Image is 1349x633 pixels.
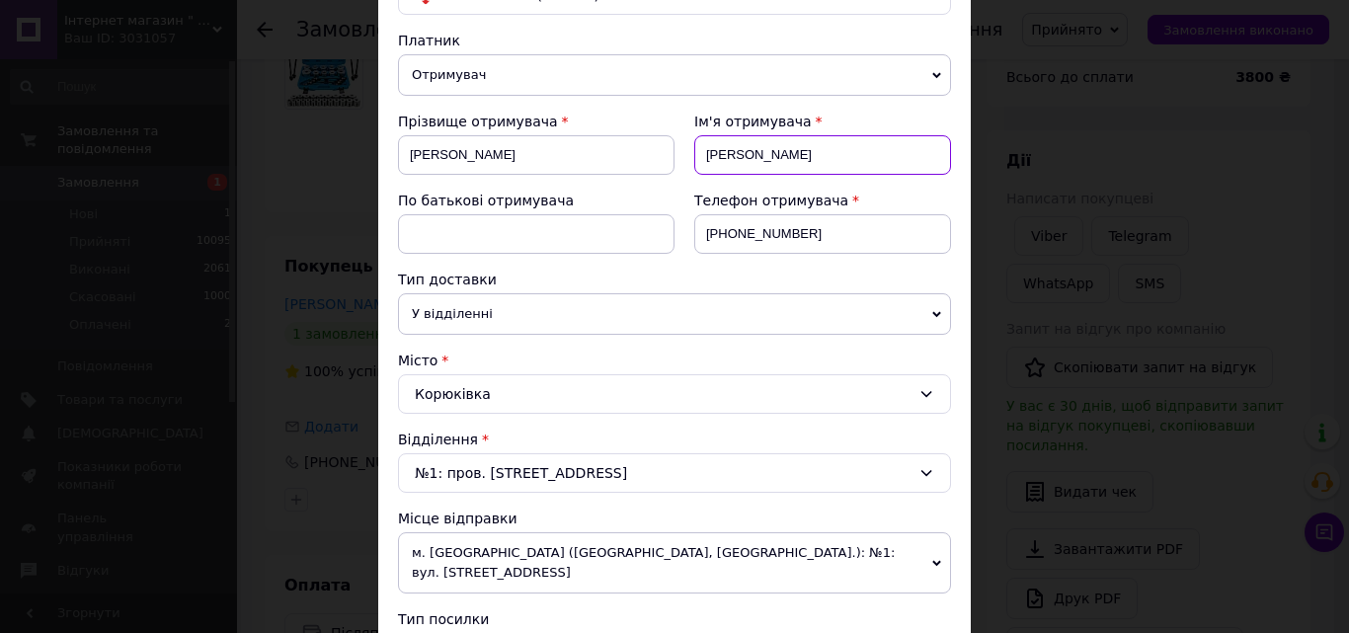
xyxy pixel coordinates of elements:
[694,214,951,254] input: +380
[398,430,951,449] div: Відділення
[398,293,951,335] span: У відділенні
[398,272,497,287] span: Тип доставки
[398,374,951,414] div: Корюківка
[398,611,489,627] span: Тип посилки
[398,511,517,526] span: Місце відправки
[398,532,951,593] span: м. [GEOGRAPHIC_DATA] ([GEOGRAPHIC_DATA], [GEOGRAPHIC_DATA].): №1: вул. [STREET_ADDRESS]
[398,33,460,48] span: Платник
[398,193,574,208] span: По батькові отримувача
[398,351,951,370] div: Місто
[694,193,848,208] span: Телефон отримувача
[694,114,812,129] span: Ім'я отримувача
[398,453,951,493] div: №1: пров. [STREET_ADDRESS]
[398,54,951,96] span: Отримувач
[398,114,558,129] span: Прізвище отримувача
